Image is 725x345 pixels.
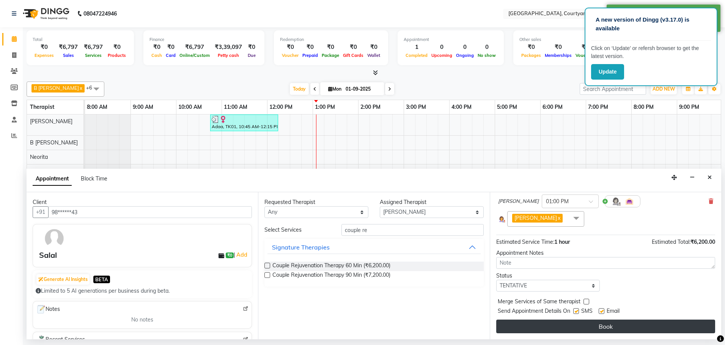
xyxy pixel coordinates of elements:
a: 8:00 PM [632,102,656,113]
span: Completed [404,53,429,58]
a: x [79,85,82,91]
button: ADD NEW [651,84,677,94]
span: Online/Custom [178,53,212,58]
div: ₹0 [280,43,300,52]
div: Total [33,36,128,43]
span: B [PERSON_NAME] [30,139,78,146]
div: ₹0 [543,43,574,52]
a: 12:00 PM [267,102,294,113]
div: ₹0 [574,43,596,52]
a: 11:00 AM [222,102,249,113]
p: Click on ‘Update’ or refersh browser to get the latest version. [591,44,711,60]
a: 6:00 PM [541,102,565,113]
b: 08047224946 [83,3,117,24]
div: ₹0 [149,43,164,52]
div: Signature Therapies [272,243,330,252]
div: Select Services [259,226,335,234]
div: Limited to 5 AI generations per business during beta. [36,287,249,295]
span: Merge Services of Same therapist [498,298,580,307]
span: [PERSON_NAME] [30,118,72,125]
span: [PERSON_NAME] [498,198,539,205]
input: Search by service name [341,224,484,236]
span: +6 [86,85,98,91]
a: 2:00 PM [359,102,382,113]
div: Requested Therapist [264,198,368,206]
span: ADD NEW [653,86,675,92]
a: 5:00 PM [495,102,519,113]
span: ₹0 [226,252,234,259]
span: Couple Rejuvenation Therapy 90 Min (₹7,200.00) [272,271,390,281]
a: Add [235,250,248,259]
span: No notes [131,316,153,324]
div: Finance [149,36,258,43]
span: Prepaid [300,53,320,58]
button: +91 [33,206,49,218]
button: Book [496,320,715,333]
span: Card [164,53,178,58]
span: Therapist [30,103,54,110]
span: Packages [519,53,543,58]
div: ₹0 [519,43,543,52]
input: Search Appointment [580,83,646,95]
span: | [234,250,248,259]
span: BETA [93,276,110,283]
div: Adaa, TK01, 10:45 AM-12:15 PM, Couple Rejuvenation Therapy 90 Min [211,116,277,130]
span: Petty cash [216,53,241,58]
a: 7:00 PM [586,102,610,113]
span: Wallet [365,53,382,58]
span: Services [83,53,104,58]
span: Vouchers [574,53,596,58]
span: No show [476,53,498,58]
a: 10:00 AM [176,102,204,113]
div: Client [33,198,252,206]
div: 1 [404,43,429,52]
div: Assigned Therapist [380,198,484,206]
div: Appointment Notes [496,249,715,257]
span: B [PERSON_NAME] [34,85,79,91]
div: ₹0 [320,43,341,52]
div: ₹6,797 [56,43,81,52]
span: Estimated Service Time: [496,238,554,245]
img: Interior.png [625,197,634,206]
a: 4:00 PM [450,102,473,113]
span: Voucher [280,53,300,58]
a: x [557,215,560,221]
span: Couple Rejuvenation Therapy 60 Min (₹6,200.00) [272,262,390,271]
span: Memberships [543,53,574,58]
button: Generate AI Insights [36,274,90,285]
button: Update [591,64,624,80]
span: Estimated Total: [652,238,690,245]
button: Signature Therapies [267,240,480,254]
span: Cash [149,53,164,58]
img: Hairdresser.png [498,216,505,223]
a: 8:00 AM [85,102,109,113]
input: 2025-09-01 [343,83,381,95]
span: Due [246,53,258,58]
span: [PERSON_NAME] [514,215,557,221]
div: ₹0 [33,43,56,52]
div: Salal [39,249,57,261]
img: Hairdresser.png [611,197,620,206]
div: ₹0 [106,43,128,52]
div: ₹0 [245,43,258,52]
span: Send Appointment Details On [498,307,570,317]
a: 1:00 PM [313,102,337,113]
img: avatar [43,227,65,249]
span: Recent Services [36,335,85,344]
img: logo [19,3,71,24]
div: Status [496,272,600,280]
span: Block Time [81,175,107,182]
span: Today [290,83,309,95]
div: Redemption [280,36,382,43]
a: 3:00 PM [404,102,428,113]
div: 0 [429,43,454,52]
div: Other sales [519,36,642,43]
span: 1 hour [554,238,570,245]
div: 0 [454,43,476,52]
a: 9:00 PM [677,102,701,113]
span: Notes [36,304,60,314]
span: Upcoming [429,53,454,58]
span: Appointment [33,172,72,186]
input: Search by Name/Mobile/Email/Code [48,206,252,218]
button: Close [704,172,715,183]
